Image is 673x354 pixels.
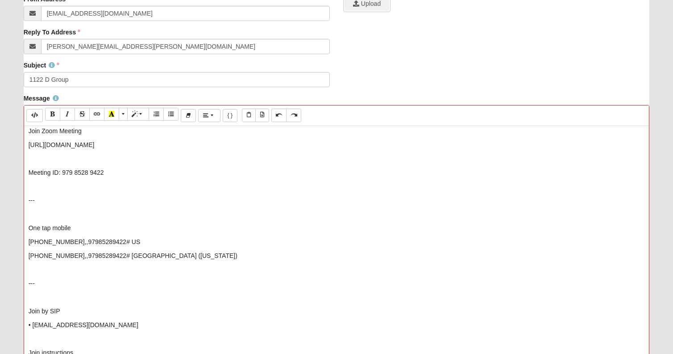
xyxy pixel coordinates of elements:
[89,108,104,121] button: Link (⌘+K)
[198,109,220,122] button: Paragraph
[119,108,128,121] button: More Color
[181,109,196,122] button: Remove Font Style (⌘+\)
[163,108,179,121] button: Unordered list (⌘+⇧+NUM7)
[29,140,645,150] p: [URL][DOMAIN_NAME]
[223,109,238,122] button: Merge Field
[149,108,164,121] button: Ordered list (⌘+⇧+NUM8)
[24,61,60,70] label: Subject
[75,108,90,121] button: Strikethrough (⌘+⇧+S)
[26,109,43,122] button: Code Editor
[242,109,256,122] button: Paste Text
[29,251,645,261] p: [PHONE_NUMBER],,97985289422# [GEOGRAPHIC_DATA] ([US_STATE])
[286,109,301,122] button: Redo (⌘+⇧+Z)
[29,237,645,247] p: [PHONE_NUMBER],,97985289422# US
[29,307,645,316] p: Join by SIP
[29,223,645,233] p: One tap mobile
[29,168,645,177] p: Meeting ID: 979 8528 9422
[104,108,119,121] button: Recent Color
[60,108,75,121] button: Italic (⌘+I)
[29,196,645,205] p: ---
[45,108,60,121] button: Bold (⌘+B)
[24,94,59,103] label: Message
[29,279,645,288] p: ---
[29,320,645,330] p: • [EMAIL_ADDRESS][DOMAIN_NAME]
[127,108,149,121] button: Style
[24,28,80,37] label: Reply To Address
[29,126,645,136] p: Join Zoom Meeting
[271,109,287,122] button: Undo (⌘+Z)
[255,109,269,122] button: Paste from Word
